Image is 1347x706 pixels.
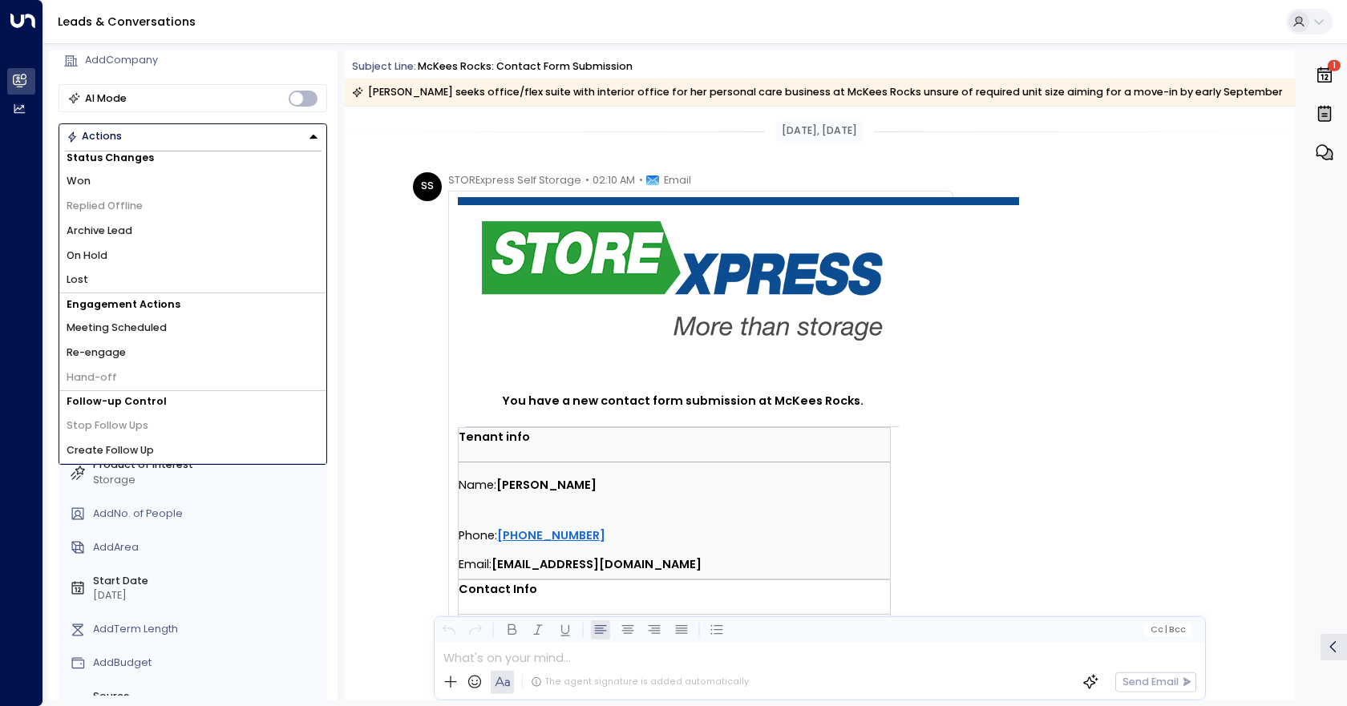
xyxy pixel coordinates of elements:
span: Won [67,174,91,189]
div: AddNo. of People [93,506,322,522]
div: Storage [93,473,322,488]
div: [DATE] [93,588,322,603]
h1: Follow-up Control [59,391,326,414]
button: Redo [466,620,486,640]
span: Name: [459,615,496,643]
span: Name: [459,470,496,499]
span: Archive Lead [67,224,132,239]
a: Leads & Conversations [58,14,196,30]
span: 02:10 AM [593,172,635,188]
h1: Status Changes [59,147,326,169]
strong: Tenant info [459,429,530,445]
div: McKees Rocks: Contact Form Submission [418,59,633,75]
span: Meeting Scheduled [67,321,167,336]
strong: You have a new contact form submission at McKees Rocks. [502,393,864,409]
button: 1 [1311,58,1338,93]
div: AddArea [93,540,322,555]
span: Re-engage [67,345,126,361]
span: Subject Line: [352,59,416,73]
div: [PERSON_NAME] seeks office/flex suite with interior office for her personal care business at McKe... [352,84,1283,100]
strong: [EMAIL_ADDRESS][DOMAIN_NAME] [491,556,702,572]
span: Replied Offline [67,199,143,214]
div: The agent signature is added automatically [531,676,749,688]
span: Stop Follow Ups [67,418,148,434]
div: AI Mode [85,91,127,107]
button: Cc|Bcc [1144,623,1191,636]
div: Actions [67,130,122,143]
h1: Engagement Actions [59,293,326,316]
label: Product of Interest [93,458,322,473]
div: Button group with a nested menu [59,123,327,150]
span: STORExpress Self Storage [448,172,581,188]
span: Create Follow Up [67,443,154,458]
div: AddBudget [93,656,322,671]
span: Phone: [459,521,497,550]
span: • [639,172,643,188]
strong: [PERSON_NAME] [496,477,597,493]
span: Cc Bcc [1150,625,1186,635]
span: | [1165,625,1167,635]
span: Hand-off [67,370,117,385]
div: [DATE], [DATE] [776,121,863,142]
div: AddCompany [85,53,327,68]
strong: Contact Info [459,581,537,597]
img: STORExpress%20logo.png [482,221,883,341]
span: Email [664,172,691,188]
span: 1 [1328,60,1341,71]
span: Email: [459,550,491,579]
button: Actions [59,123,327,150]
span: On Hold [67,248,107,264]
div: SS [413,172,442,201]
a: [PHONE_NUMBER] [497,523,605,547]
span: • [585,172,589,188]
div: AddTerm Length [93,622,322,637]
span: Lost [67,272,88,288]
button: Undo [439,620,459,640]
label: Source [93,689,322,704]
label: Start Date [93,574,322,589]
